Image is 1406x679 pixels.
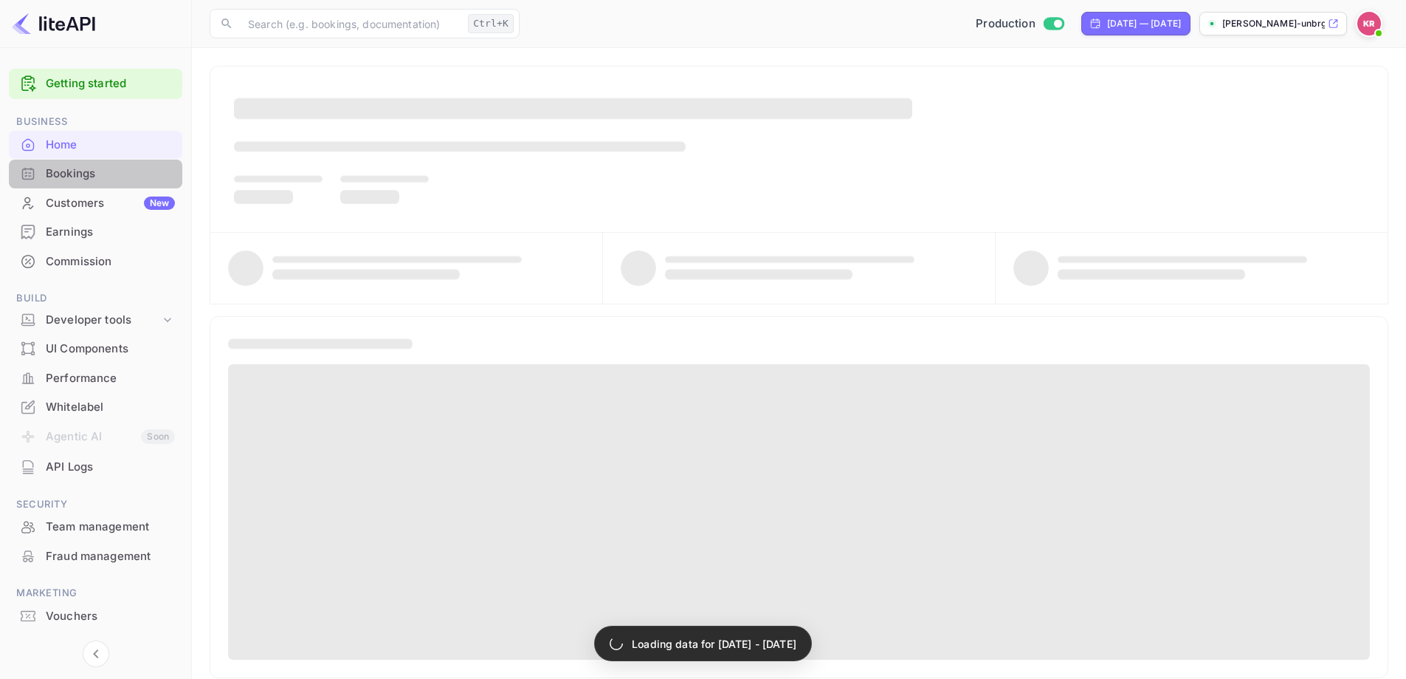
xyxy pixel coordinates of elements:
a: Commission [9,248,182,275]
img: Kobus Roux [1357,12,1381,35]
div: Fraud management [46,548,175,565]
a: Team management [9,513,182,540]
div: API Logs [46,459,175,476]
div: Getting started [9,69,182,99]
div: Team management [46,519,175,536]
div: Whitelabel [9,393,182,422]
div: New [144,197,175,210]
div: [DATE] — [DATE] [1107,17,1181,30]
div: CustomersNew [9,189,182,218]
div: Performance [9,364,182,393]
div: Performance [46,370,175,387]
div: Earnings [9,218,182,247]
div: UI Components [9,335,182,364]
a: API Logs [9,453,182,480]
div: Home [9,131,182,160]
div: Switch to Sandbox mode [970,16,1069,33]
div: Bookings [46,166,175,182]
div: Customers [46,195,175,212]
div: Whitelabel [46,399,175,416]
div: Fraud management [9,542,182,571]
div: Vouchers [46,608,175,625]
span: Production [976,16,1035,33]
a: Vouchers [9,602,182,629]
a: Fraud management [9,542,182,570]
a: CustomersNew [9,189,182,216]
div: Team management [9,513,182,542]
div: Ctrl+K [468,14,514,33]
div: Developer tools [46,312,160,329]
span: Build [9,290,182,307]
div: UI Components [46,341,175,358]
div: Earnings [46,224,175,241]
a: Home [9,131,182,158]
span: Marketing [9,585,182,601]
a: Bookings [9,160,182,187]
div: Vouchers [9,602,182,631]
input: Search (e.g. bookings, documentation) [239,9,462,38]
a: Performance [9,364,182,392]
div: Home [46,137,175,154]
div: Bookings [9,160,182,188]
a: UI Components [9,335,182,362]
button: Collapse navigation [83,641,109,667]
span: Business [9,114,182,130]
div: Commission [9,248,182,276]
img: LiteAPI logo [12,12,95,35]
a: Whitelabel [9,393,182,420]
div: Commission [46,253,175,270]
a: Getting started [46,75,175,92]
p: [PERSON_NAME]-unbrg.[PERSON_NAME]... [1222,17,1325,30]
a: Earnings [9,218,182,245]
div: Click to change the date range period [1081,12,1190,35]
span: Security [9,497,182,513]
div: Developer tools [9,307,182,333]
div: API Logs [9,453,182,482]
p: Loading data for [DATE] - [DATE] [632,636,796,652]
